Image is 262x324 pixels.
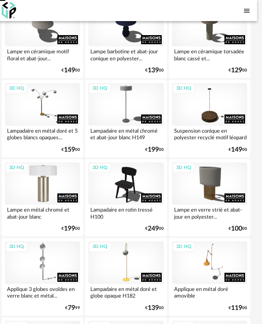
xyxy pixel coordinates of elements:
div: 3D HQ [172,242,195,252]
div: 3D HQ [89,163,111,173]
div: Lampe en métal chromé et abat-jour blanc [5,205,80,221]
span: 139 [148,68,159,73]
a: 3D HQ Lampe en céramique torsadée blanc cassé et... €12900 [169,0,250,78]
span: 149 [231,147,242,152]
div: € 99 [65,305,80,311]
div: Lampe en verre strié et abat-jour en polyester... [172,205,247,221]
div: 3D HQ [172,163,195,173]
div: Applique 3 globes ovoïdes en verre blanc et métal... [5,284,80,300]
span: 129 [231,68,242,73]
a: 3D HQ Lampe en céramique motif floral et abat-jour... €14900 [2,0,83,78]
a: 3D HQ Lampadaire en métal doré et 5 globes blancs opaques... €15900 [2,80,83,157]
div: € 00 [145,147,164,152]
div: € 00 [229,147,247,152]
span: 79 [68,305,75,311]
div: Lampe barbotine et abat-jour conique en polyester... [88,46,163,63]
span: 159 [64,147,75,152]
div: 3D HQ [89,83,111,94]
div: Lampadaire en métal doré et 5 globes blancs opaques... [5,126,80,142]
div: Lampe en céramique motif floral et abat-jour... [5,46,80,63]
div: Suspension conique en polyester recyclé motif léopard [172,126,247,142]
div: Lampadaire en métal chromé et abat-jour blanc H149 [88,126,163,142]
a: 3D HQ Lampadaire en rotin tressé H100 €24900 [85,159,167,237]
div: Lampe en céramique torsadée blanc cassé et... [172,46,247,63]
a: 3D HQ Lampe en métal chromé et abat-jour blanc €19900 [2,159,83,237]
div: € 00 [229,305,247,311]
div: Lampadaire en rotin tressé H100 [88,205,163,221]
span: 119 [231,305,242,311]
span: Menu icon [243,6,250,15]
span: 249 [148,226,159,231]
a: 3D HQ Lampe barbotine et abat-jour conique en polyester... €13900 [85,0,167,78]
div: Lampadaire en métal doré et globe opaque H182 [88,284,163,300]
div: € 00 [229,226,247,231]
div: 3D HQ [5,242,28,252]
span: 139 [148,305,159,311]
a: 3D HQ Suspension conique en polyester recyclé motif léopard €14900 [169,80,250,157]
div: 3D HQ [89,242,111,252]
span: 149 [64,68,75,73]
div: € 00 [145,226,164,231]
div: € 00 [61,226,80,231]
img: OXP [2,2,16,19]
a: 3D HQ Lampadaire en métal chromé et abat-jour blanc H149 €19900 [85,80,167,157]
div: 3D HQ [172,83,195,94]
a: 3D HQ Applique en métal doré amovible €11900 [169,238,250,316]
span: 100 [231,226,242,231]
div: € 00 [145,68,164,73]
div: € 00 [61,147,80,152]
a: 3D HQ Applique 3 globes ovoïdes en verre blanc et métal... €7999 [2,238,83,316]
div: € 00 [229,68,247,73]
div: € 00 [61,68,80,73]
a: 3D HQ Lampe en verre strié et abat-jour en polyester... €10000 [169,159,250,237]
a: 3D HQ Lampadaire en métal doré et globe opaque H182 €13900 [85,238,167,316]
div: € 00 [145,305,164,311]
div: 3D HQ [5,163,28,173]
span: 199 [148,147,159,152]
div: 3D HQ [5,83,28,94]
span: 199 [64,226,75,231]
div: Applique en métal doré amovible [172,284,247,300]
